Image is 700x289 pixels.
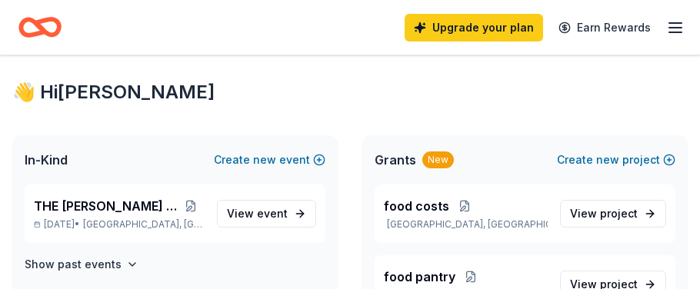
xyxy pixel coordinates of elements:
span: new [253,151,276,169]
div: 👋 Hi [PERSON_NAME] [12,80,688,105]
span: event [257,207,288,220]
span: project [600,207,638,220]
p: [GEOGRAPHIC_DATA], [GEOGRAPHIC_DATA] [384,218,548,231]
button: Show past events [25,255,138,274]
span: Grants [375,151,416,169]
span: View [227,204,288,223]
a: Upgrade your plan [405,14,543,42]
a: Home [18,9,62,45]
button: Createnewproject [557,151,675,169]
a: View event [217,200,316,228]
h4: Show past events [25,255,122,274]
a: View project [560,200,666,228]
a: Earn Rewards [549,14,660,42]
span: [GEOGRAPHIC_DATA], [GEOGRAPHIC_DATA] [83,218,205,231]
button: Createnewevent [214,151,325,169]
span: food costs [384,197,449,215]
span: THE [PERSON_NAME] 2025 [34,197,178,215]
span: new [596,151,619,169]
span: food pantry [384,267,455,286]
span: In-Kind [25,151,68,169]
div: New [422,151,454,168]
p: [DATE] • [34,218,205,231]
span: View [570,204,638,223]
